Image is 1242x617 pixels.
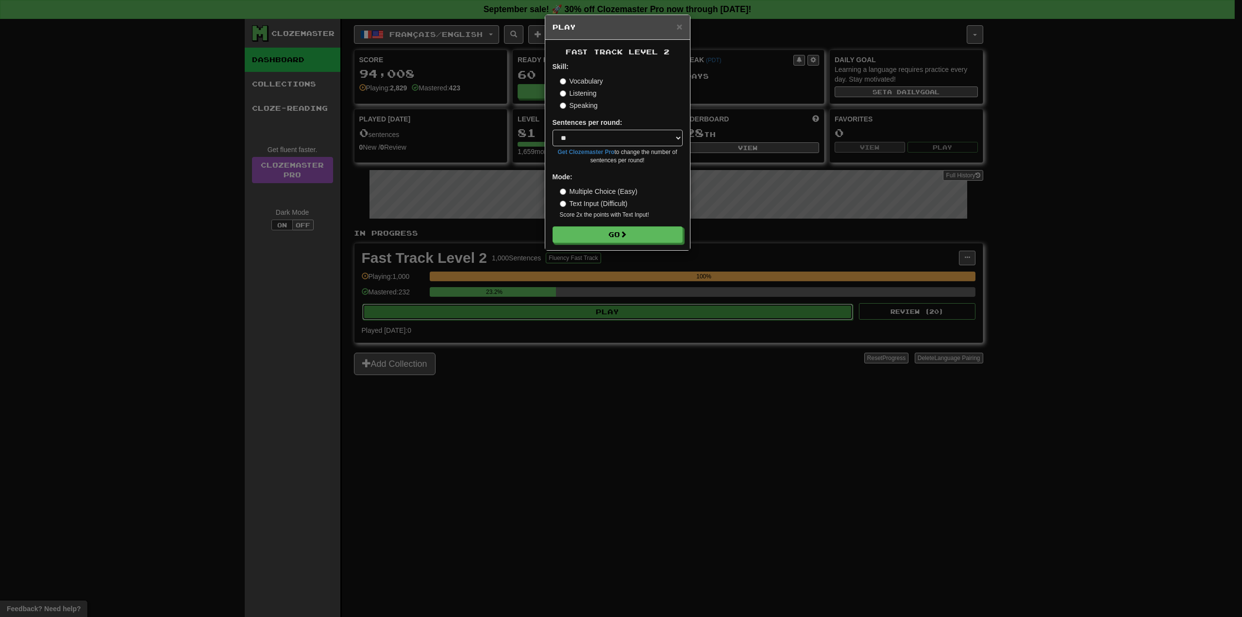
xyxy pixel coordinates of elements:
[553,22,683,32] h5: Play
[553,63,569,70] strong: Skill:
[560,101,598,110] label: Speaking
[558,149,615,155] a: Get Clozemaster Pro
[560,187,638,196] label: Multiple Choice (Easy)
[553,148,683,165] small: to change the number of sentences per round!
[553,173,572,181] strong: Mode:
[560,78,566,85] input: Vocabulary
[560,201,566,207] input: Text Input (Difficult)
[553,118,622,127] label: Sentences per round:
[560,189,566,195] input: Multiple Choice (Easy)
[553,226,683,243] button: Go
[566,48,670,56] span: Fast Track Level 2
[560,199,628,208] label: Text Input (Difficult)
[560,103,566,109] input: Speaking
[676,21,682,32] button: Close
[560,88,597,98] label: Listening
[560,211,683,219] small: Score 2x the points with Text Input !
[676,21,682,32] span: ×
[560,76,603,86] label: Vocabulary
[560,90,566,97] input: Listening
